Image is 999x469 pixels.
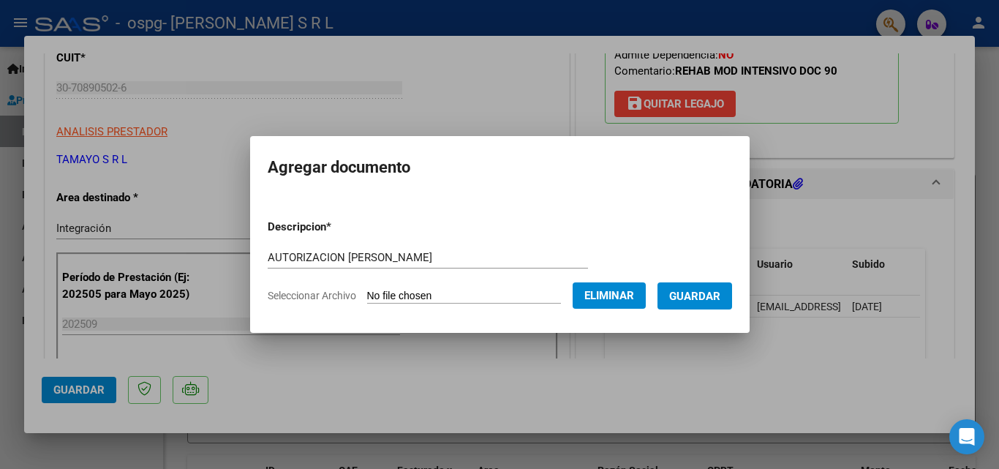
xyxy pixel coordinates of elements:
[573,282,646,309] button: Eliminar
[584,289,634,302] span: Eliminar
[268,290,356,301] span: Seleccionar Archivo
[949,419,984,454] div: Open Intercom Messenger
[669,290,720,303] span: Guardar
[268,219,407,236] p: Descripcion
[657,282,732,309] button: Guardar
[268,154,732,181] h2: Agregar documento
